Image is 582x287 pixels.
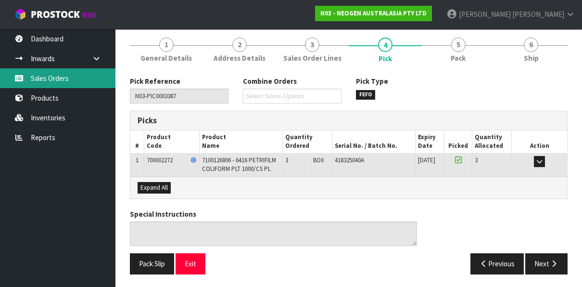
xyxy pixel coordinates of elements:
[313,156,324,164] span: BOX
[356,90,375,100] span: FEFO
[512,10,564,19] span: [PERSON_NAME]
[525,253,568,274] button: Next
[138,182,171,194] button: Expand All
[214,53,266,63] span: Address Details
[136,156,139,164] span: 1
[202,156,276,173] span: 7100126806 - 6416 PETRIFILM COLIFORM PLT 1000/CS PL
[320,9,427,17] strong: N03 - NEOGEN AUSTRALASIA PTY LTD
[283,53,342,63] span: Sales Order Lines
[130,69,568,282] span: Pick
[418,156,435,164] span: [DATE]
[285,156,288,164] span: 3
[451,53,466,63] span: Pack
[470,253,524,274] button: Previous
[130,76,180,86] label: Pick Reference
[159,38,174,52] span: 1
[140,183,168,192] span: Expand All
[130,130,144,153] th: #
[130,253,174,274] button: Pack Slip
[459,10,511,19] span: [PERSON_NAME]
[524,53,539,63] span: Ship
[243,76,297,86] label: Combine Orders
[451,38,466,52] span: 5
[31,8,80,21] span: ProStock
[140,53,192,63] span: General Details
[283,130,332,153] th: Quantity Ordered
[147,156,173,164] span: 700002272
[356,76,388,86] label: Pick Type
[130,209,196,219] label: Special Instructions
[415,130,444,153] th: Expiry Date
[448,142,468,150] span: Picked
[14,8,26,20] img: cube-alt.png
[524,38,538,52] span: 6
[232,38,247,52] span: 2
[176,253,205,274] button: Exit
[335,156,364,164] span: 418325040A
[332,130,416,153] th: Serial No. / Batch No.
[82,11,97,20] small: WMS
[472,130,512,153] th: Quantity Allocated
[190,157,197,164] i: Frozen Goods
[144,130,200,153] th: Product Code
[378,38,392,52] span: 4
[379,53,392,64] span: Pick
[138,116,342,125] h3: Picks
[200,130,283,153] th: Product Name
[305,38,319,52] span: 3
[475,156,478,164] span: 3
[512,130,567,153] th: Action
